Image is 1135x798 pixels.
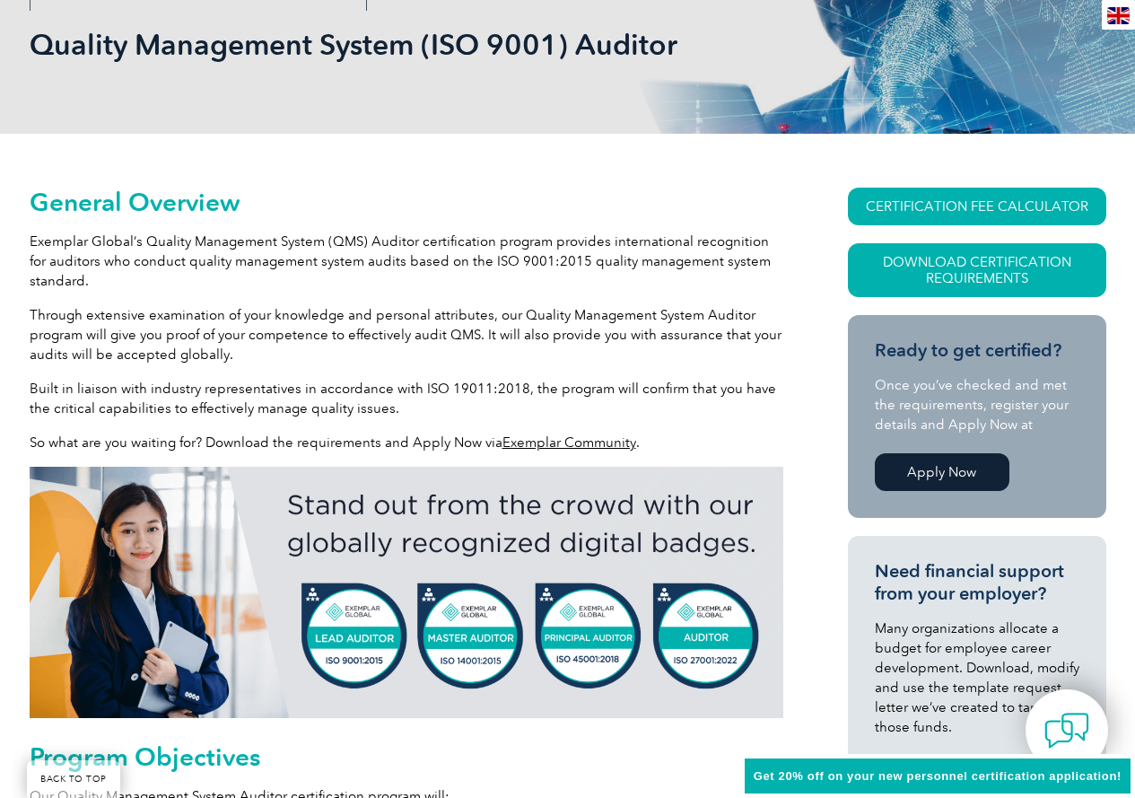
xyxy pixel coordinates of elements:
[875,375,1079,434] p: Once you’ve checked and met the requirements, register your details and Apply Now at
[30,232,783,291] p: Exemplar Global’s Quality Management System (QMS) Auditor certification program provides internat...
[30,379,783,418] p: Built in liaison with industry representatives in accordance with ISO 19011:2018, the program wil...
[502,434,636,451] a: Exemplar Community
[27,760,120,798] a: BACK TO TOP
[848,188,1106,225] a: CERTIFICATION FEE CALCULATOR
[30,27,719,62] h1: Quality Management System (ISO 9001) Auditor
[875,560,1079,605] h3: Need financial support from your employer?
[1107,7,1130,24] img: en
[875,618,1079,737] p: Many organizations allocate a budget for employee career development. Download, modify and use th...
[30,305,783,364] p: Through extensive examination of your knowledge and personal attributes, our Quality Management S...
[30,433,783,452] p: So what are you waiting for? Download the requirements and Apply Now via .
[754,769,1122,783] span: Get 20% off on your new personnel certification application!
[848,243,1106,297] a: Download Certification Requirements
[30,742,783,771] h2: Program Objectives
[875,453,1009,491] a: Apply Now
[30,467,783,718] img: badges
[875,339,1079,362] h3: Ready to get certified?
[30,188,783,216] h2: General Overview
[1044,708,1089,753] img: contact-chat.png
